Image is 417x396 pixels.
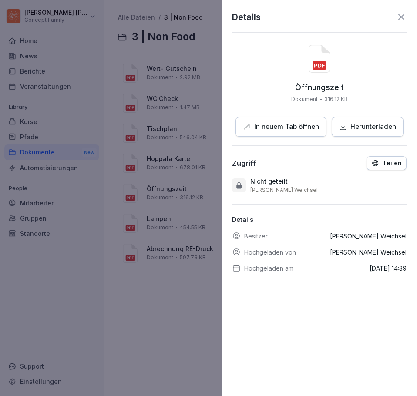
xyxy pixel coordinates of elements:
p: Hochgeladen von [244,248,296,257]
button: In neuem Tab öffnen [235,117,326,137]
div: Zugriff [232,159,256,168]
p: [PERSON_NAME] Weichsel [330,248,407,257]
p: 316.12 KB [324,95,348,103]
p: [DATE] 14:39 [370,264,407,273]
p: Besitzer [244,232,268,241]
p: Nicht geteilt [250,177,288,186]
p: [PERSON_NAME] Weichsel [330,232,407,241]
button: Herunterladen [332,117,404,137]
p: [PERSON_NAME] Weichsel [250,187,318,194]
p: Öffnungszeit [295,83,344,92]
p: Hochgeladen am [244,264,293,273]
p: In neuem Tab öffnen [254,122,319,132]
p: Dokument [291,95,318,103]
p: Details [232,215,407,225]
p: Herunterladen [350,122,396,132]
button: Teilen [367,156,407,170]
p: Details [232,10,261,23]
p: Teilen [383,160,402,167]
